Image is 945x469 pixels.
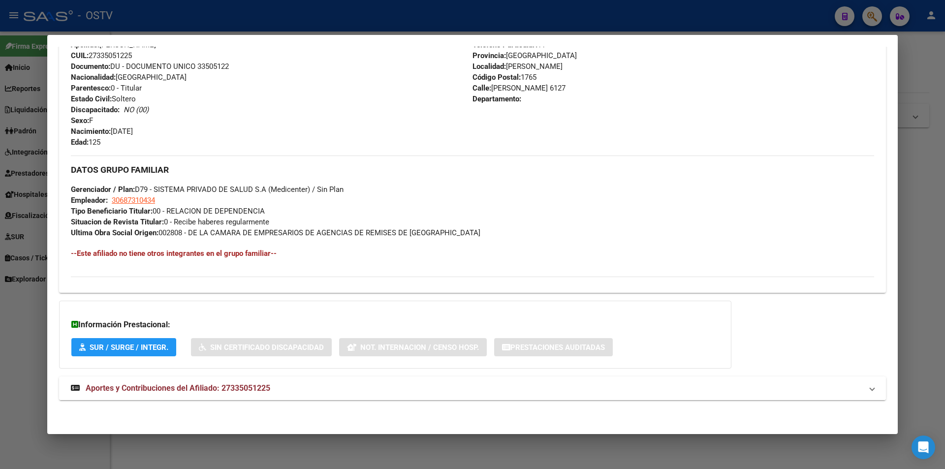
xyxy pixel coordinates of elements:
span: DU - DOCUMENTO UNICO 33505122 [71,62,229,71]
strong: Calle: [472,84,491,93]
span: 125 [71,138,100,147]
strong: Documento: [71,62,110,71]
h3: Información Prestacional: [71,319,719,331]
span: 002808 - DE LA CAMARA DE EMPRESARIOS DE AGENCIAS DE REMISES DE [GEOGRAPHIC_DATA] [71,228,480,237]
strong: Código Postal: [472,73,521,82]
span: 1765 [472,73,536,82]
strong: Provincia: [472,51,506,60]
strong: Tipo Beneficiario Titular: [71,207,153,216]
span: Not. Internacion / Censo Hosp. [360,343,479,352]
span: [PERSON_NAME] [71,40,156,49]
span: Soltero [71,94,136,103]
strong: CUIL: [71,51,89,60]
strong: Gerenciador / Plan: [71,185,135,194]
span: [PERSON_NAME] 6127 [472,84,566,93]
strong: Empleador: [71,196,108,205]
button: Prestaciones Auditadas [494,338,613,356]
span: 27335051225 [71,51,132,60]
strong: Nacionalidad: [71,73,116,82]
div: Open Intercom Messenger [912,436,935,459]
strong: Nacimiento: [71,127,111,136]
span: Prestaciones Auditadas [510,343,605,352]
span: SUR / SURGE / INTEGR. [90,343,168,352]
span: F [71,116,93,125]
span: Sin Certificado Discapacidad [210,343,324,352]
span: [DATE] [71,127,133,136]
span: D79 - SISTEMA PRIVADO DE SALUD S.A (Medicenter) / Sin Plan [71,185,344,194]
strong: Edad: [71,138,89,147]
strong: Parentesco: [71,84,111,93]
strong: Sexo: [71,116,89,125]
span: 11 [472,40,545,49]
span: 00 - RELACION DE DEPENDENCIA [71,207,265,216]
span: 30687310434 [112,196,155,205]
strong: Situacion de Revista Titular: [71,218,164,226]
span: [PERSON_NAME] [472,62,563,71]
button: Not. Internacion / Censo Hosp. [339,338,487,356]
span: 0 - Titular [71,84,142,93]
strong: Estado Civil: [71,94,112,103]
h4: --Este afiliado no tiene otros integrantes en el grupo familiar-- [71,248,874,259]
span: [GEOGRAPHIC_DATA] [472,51,577,60]
span: 0 - Recibe haberes regularmente [71,218,269,226]
span: Aportes y Contribuciones del Afiliado: 27335051225 [86,383,270,393]
i: NO (00) [124,105,149,114]
strong: Teléfono Particular: [472,40,537,49]
span: [GEOGRAPHIC_DATA] [71,73,187,82]
strong: Ultima Obra Social Origen: [71,228,158,237]
button: SUR / SURGE / INTEGR. [71,338,176,356]
mat-expansion-panel-header: Aportes y Contribuciones del Afiliado: 27335051225 [59,376,886,400]
strong: Apellido: [71,40,99,49]
button: Sin Certificado Discapacidad [191,338,332,356]
h3: DATOS GRUPO FAMILIAR [71,164,874,175]
strong: Localidad: [472,62,506,71]
strong: Discapacitado: [71,105,120,114]
strong: Departamento: [472,94,521,103]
